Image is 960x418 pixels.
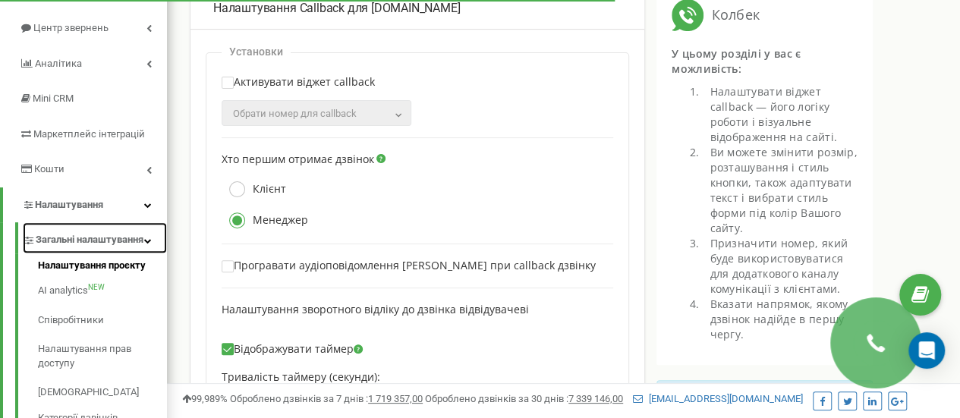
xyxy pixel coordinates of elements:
p: Установки [229,46,283,58]
span: Оброблено дзвінків за 7 днів : [230,393,423,404]
a: Налаштування проєкту [38,259,167,277]
label: Відображувати таймер [222,343,363,356]
a: AI analyticsNEW [38,276,167,306]
a: Налаштування прав доступу [38,335,167,378]
a: [EMAIL_ADDRESS][DOMAIN_NAME] [633,393,803,404]
span: Загальні налаштування [36,233,143,247]
span: Кошти [34,163,65,174]
span: Mini CRM [33,93,74,104]
span: Аналiтика [35,58,82,69]
span: Налаштування [35,199,103,210]
a: Налаштування [3,187,167,223]
label: Тривалість таймеру (секунди): [222,371,380,384]
li: Налаштувати віджет callback — його логіку роботи і візуальне відображення на сайті. [702,84,858,145]
label: Програвати аудіоповідомлення [PERSON_NAME] при callback дзвінку [222,259,596,272]
label: Хто першим отримає дзвінок [222,153,374,166]
a: Співробітники [38,306,167,335]
label: Клієнт [222,181,286,197]
span: Оброблено дзвінків за 30 днів : [425,393,623,404]
u: 7 339 146,00 [568,393,623,404]
li: Ви можете змінити розмір, розташування і стиль кнопки, також адаптувати текст і вибрати стиль фор... [702,145,858,236]
a: [DEMOGRAPHIC_DATA] [38,378,167,407]
div: Open Intercom Messenger [908,332,945,369]
span: 99,989% [182,393,228,404]
li: Призначити номер, який буде використовуватися для додаткового каналу комунікації з клієнтами. [702,236,858,297]
div: У цьому розділі у вас є можливість: [672,46,858,84]
label: Активувати віджет callback [222,76,375,96]
span: Маркетплейс інтеграцій [33,128,145,140]
label: Налаштування зворотного відліку до дзвінка відвідувачеві [222,303,529,316]
li: Вказати напрямок, якому дзвінок надійде в першу чергу. [702,297,858,342]
span: Центр звернень [33,22,109,33]
label: Менеджер [222,212,308,228]
a: Загальні налаштування [23,222,167,253]
span: Обрати номер для сallback [233,108,357,119]
span: Колбек [703,5,760,25]
u: 1 719 357,00 [368,393,423,404]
